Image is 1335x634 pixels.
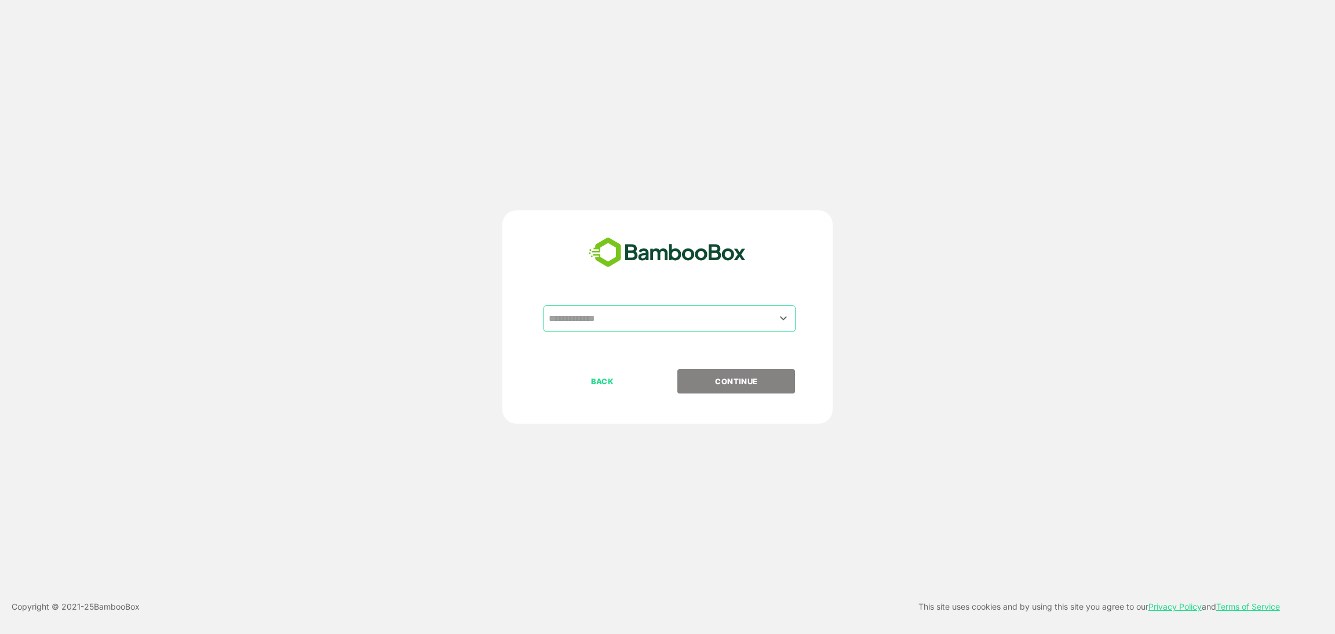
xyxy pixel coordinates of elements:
p: This site uses cookies and by using this site you agree to our and [918,600,1280,614]
button: BACK [544,369,661,393]
img: bamboobox [582,234,752,272]
a: Privacy Policy [1148,602,1202,611]
button: Open [776,311,791,326]
p: Copyright © 2021- 25 BambooBox [12,600,140,614]
a: Terms of Service [1216,602,1280,611]
p: BACK [545,375,661,388]
button: CONTINUE [677,369,795,393]
p: CONTINUE [679,375,794,388]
